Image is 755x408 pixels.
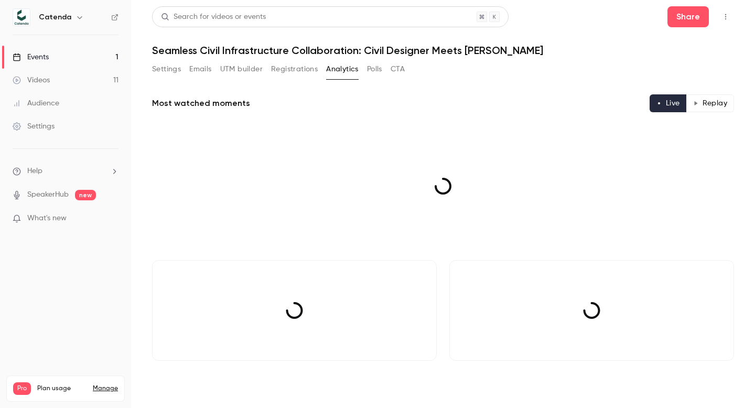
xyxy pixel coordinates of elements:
button: UTM builder [220,61,263,78]
iframe: Noticeable Trigger [106,214,118,223]
a: Manage [93,384,118,393]
button: Emails [189,61,211,78]
button: Replay [686,94,734,112]
h2: Most watched moments [152,97,250,110]
button: Registrations [271,61,318,78]
div: Search for videos or events [161,12,266,23]
span: What's new [27,213,67,224]
button: CTA [391,61,405,78]
span: new [75,190,96,200]
button: Live [650,94,687,112]
span: Plan usage [37,384,87,393]
button: Polls [367,61,382,78]
button: Analytics [326,61,359,78]
span: Pro [13,382,31,395]
button: Settings [152,61,181,78]
h1: Seamless Civil Infrastructure Collaboration: Civil Designer Meets [PERSON_NAME] [152,44,734,57]
a: SpeakerHub [27,189,69,200]
h6: Catenda [39,12,71,23]
span: Help [27,166,42,177]
div: Events [13,52,49,62]
div: Videos [13,75,50,85]
div: Settings [13,121,55,132]
div: Audience [13,98,59,109]
button: Share [667,6,709,27]
li: help-dropdown-opener [13,166,118,177]
img: Catenda [13,9,30,26]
